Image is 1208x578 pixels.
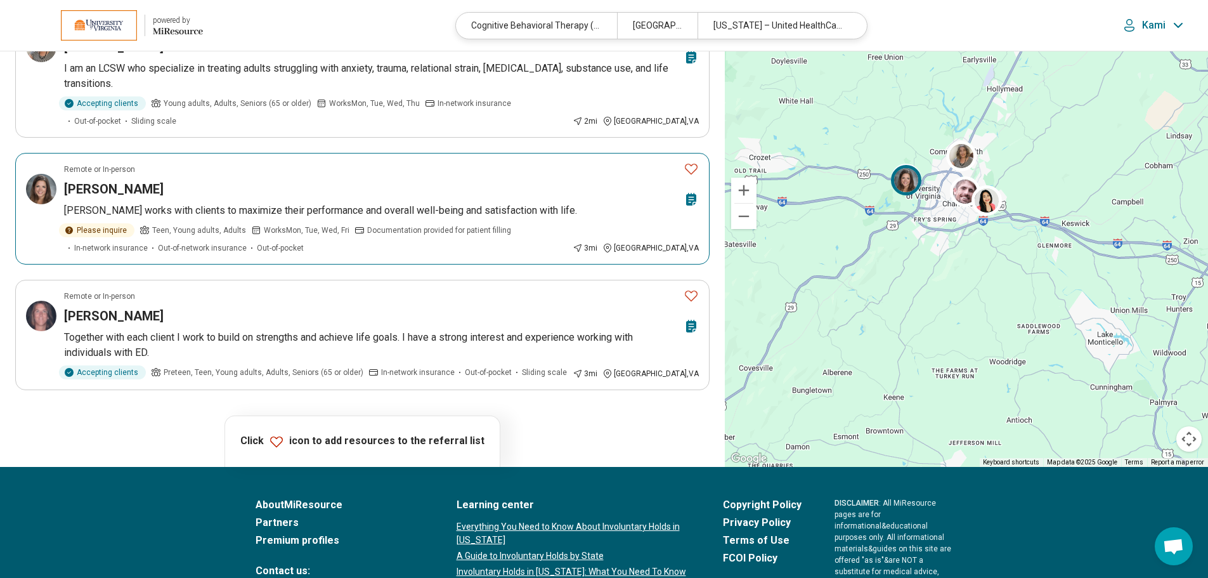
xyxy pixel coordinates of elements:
button: Zoom in [731,178,757,203]
img: University of Virginia [61,10,137,41]
a: Terms of Use [723,533,802,548]
button: Favorite [679,283,704,309]
a: Copyright Policy [723,497,802,513]
span: Out-of-pocket [465,367,512,378]
button: Favorite [679,156,704,182]
div: [GEOGRAPHIC_DATA], [GEOGRAPHIC_DATA] [617,13,698,39]
span: Sliding scale [522,367,567,378]
a: Learning center [457,497,690,513]
button: Zoom out [731,204,757,229]
a: AboutMiResource [256,497,424,513]
h3: [PERSON_NAME] [64,180,164,198]
span: In-network insurance [381,367,455,378]
a: A Guide to Involuntary Holds by State [457,549,690,563]
p: Remote or In-person [64,164,135,175]
span: Out-of-network insurance [158,242,247,254]
span: Map data ©2025 Google [1047,459,1117,466]
a: Partners [256,515,424,530]
h3: [PERSON_NAME] [64,307,164,325]
img: Google [728,450,770,467]
span: Works Mon, Tue, Wed, Fri [264,225,349,236]
div: Cognitive Behavioral Therapy (CBT) [456,13,617,39]
span: Teen, Young adults, Adults [152,225,246,236]
span: DISCLAIMER [835,499,879,508]
span: Out-of-pocket [74,115,121,127]
button: Keyboard shortcuts [983,458,1039,467]
a: University of Virginiapowered by [20,10,203,41]
p: [PERSON_NAME] works with clients to maximize their performance and overall well-being and satisfa... [64,203,699,218]
div: [US_STATE] – United HealthCare Student Resources [698,13,859,39]
span: Sliding scale [131,115,176,127]
p: Together with each client I work to build on strengths and achieve life goals. I have a strong in... [64,330,699,360]
a: FCOI Policy [723,551,802,566]
span: In-network insurance [438,98,511,109]
span: Out-of-pocket [257,242,304,254]
div: Accepting clients [59,365,146,379]
a: Everything You Need to Know About Involuntary Holds in [US_STATE] [457,520,690,547]
span: Young adults, Adults, Seniors (65 or older) [164,98,311,109]
div: Accepting clients [59,96,146,110]
p: Remote or In-person [64,291,135,302]
div: powered by [153,15,203,26]
a: Open this area in Google Maps (opens a new window) [728,450,770,467]
p: Kami [1142,19,1166,32]
span: In-network insurance [74,242,148,254]
div: [GEOGRAPHIC_DATA] , VA [602,242,699,254]
div: 3 mi [573,242,597,254]
a: Report a map error [1151,459,1204,466]
span: Preteen, Teen, Young adults, Adults, Seniors (65 or older) [164,367,363,378]
div: 3 mi [573,368,597,379]
div: 2 mi [573,115,597,127]
a: Premium profiles [256,533,424,548]
p: I am an LCSW who specialize in treating adults struggling with anxiety, trauma, relational strain... [64,61,699,91]
span: Works Mon, Tue, Wed, Thu [329,98,420,109]
span: Documentation provided for patient filling [367,225,511,236]
div: [GEOGRAPHIC_DATA] , VA [602,115,699,127]
p: Click icon to add resources to the referral list [240,434,484,449]
div: Please inquire [59,223,134,237]
a: Open chat [1155,527,1193,565]
a: Privacy Policy [723,515,802,530]
button: Map camera controls [1176,426,1202,452]
div: [GEOGRAPHIC_DATA] , VA [602,368,699,379]
a: Terms [1125,459,1143,466]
